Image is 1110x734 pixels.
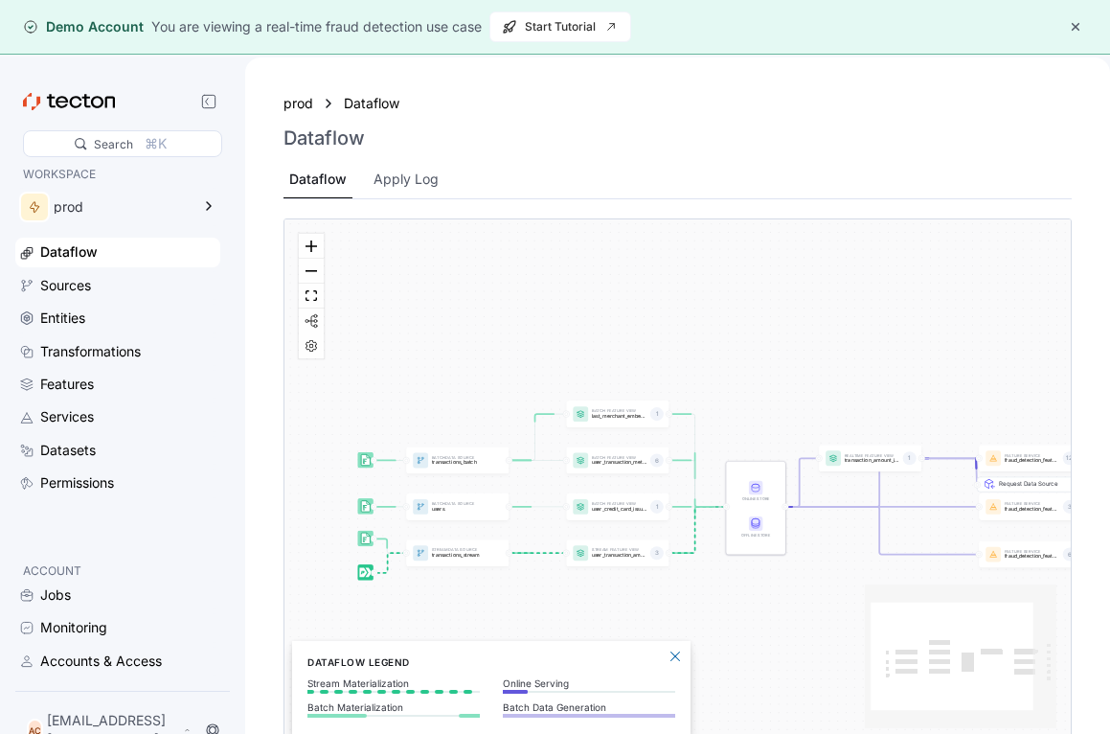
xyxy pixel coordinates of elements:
[432,553,487,559] p: transactions_stream
[15,238,220,266] a: Dataflow
[506,415,564,461] g: Edge from dataSource:transactions_batch to featureView:last_merchant_embedding
[344,93,411,114] a: Dataflow
[40,440,96,461] div: Datasets
[94,135,133,153] div: Search
[979,541,1081,568] a: Feature Servicefraud_detection_feature_service6
[650,500,664,514] div: 1
[307,677,480,689] p: Stream Materialization
[40,585,71,606] div: Jobs
[406,540,509,567] a: StreamData Sourcetransactions_stream
[15,271,220,300] a: Sources
[903,452,917,466] div: 1
[1005,554,1060,560] p: fraud_detection_feature_service
[650,454,664,468] div: 6
[666,507,724,553] g: Edge from featureView:user_transaction_amount_totals to STORE
[739,532,773,539] div: Offline Store
[819,446,921,472] a: Realtime Feature Viewtransaction_amount_is_higher_than_average1
[432,456,487,460] p: Batch Data Source
[289,169,347,190] div: Dataflow
[739,496,773,503] div: Online Store
[40,472,114,493] div: Permissions
[370,539,404,554] g: Edge from dataSource:transactions_stream_batch_source to dataSource:transactions_stream
[566,401,668,427] a: Batch Feature Viewlast_merchant_embedding1
[979,493,1081,520] a: Feature Servicefraud_detection_feature_service_streaming3
[989,450,1095,466] div: Request Data Source
[15,469,220,497] a: Permissions
[374,169,439,190] div: Apply Log
[503,677,675,689] p: Online Serving
[592,460,647,466] p: user_transaction_metrics
[566,493,668,520] div: Batch Feature Viewuser_credit_card_issuer1
[502,12,619,41] span: Start Tutorial
[40,617,107,638] div: Monitoring
[299,259,324,284] button: zoom out
[664,645,687,668] button: Close Legend Panel
[299,234,324,259] button: zoom in
[566,540,668,567] a: Stream Feature Viewuser_transaction_amount_totals3
[650,407,664,421] div: 1
[503,701,675,713] p: Batch Data Generation
[592,549,647,553] p: Stream Feature View
[40,651,162,672] div: Accounts & Access
[15,402,220,431] a: Services
[592,502,647,506] p: Batch Feature View
[299,284,324,309] button: fit view
[592,456,647,460] p: Batch Feature View
[40,374,94,395] div: Features
[489,11,631,42] button: Start Tutorial
[432,460,487,466] p: transactions_batch
[566,447,668,474] a: Batch Feature Viewuser_transaction_metrics6
[15,647,220,676] a: Accounts & Access
[40,241,98,263] div: Dataflow
[54,200,190,214] div: prod
[432,502,487,506] p: Batch Data Source
[299,234,324,358] div: React Flow controls
[1063,548,1076,562] div: 6
[283,126,365,149] h3: Dataflow
[23,17,144,36] div: Demo Account
[979,446,1081,472] a: Feature Servicefraud_detection_feature_service:v212
[283,93,313,114] a: prod
[40,308,85,329] div: Entities
[999,479,1075,545] div: Request Data Source
[15,337,220,366] a: Transformations
[40,341,141,362] div: Transformations
[592,553,647,559] p: user_transaction_amount_totals
[307,654,675,670] h6: Dataflow Legend
[1005,550,1060,554] p: Feature Service
[592,506,647,512] p: user_credit_card_issuer
[23,130,222,157] div: Search⌘K
[739,481,773,502] div: Online Store
[15,304,220,333] a: Entities
[666,461,724,507] g: Edge from featureView:user_transaction_metrics to STORE
[15,613,220,642] a: Monitoring
[432,506,487,512] p: users
[976,459,977,486] g: Edge from REQ_featureService:fraud_detection_feature_service:v2 to featureService:fraud_detection...
[23,562,213,581] p: ACCOUNT
[15,436,220,465] a: Datasets
[650,547,664,561] div: 3
[845,454,900,458] p: Realtime Feature View
[432,549,487,553] p: Stream Data Source
[406,493,509,520] a: BatchData Sourceusers
[406,447,509,474] a: BatchData Sourcetransactions_batch
[151,16,482,37] div: You are viewing a real-time fraud detection use case
[40,406,94,427] div: Services
[782,459,977,508] g: Edge from STORE to featureService:fraud_detection_feature_service:v2
[592,413,647,419] p: last_merchant_embedding
[15,370,220,399] a: Features
[307,701,480,713] p: Batch Materialization
[15,581,220,609] a: Jobs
